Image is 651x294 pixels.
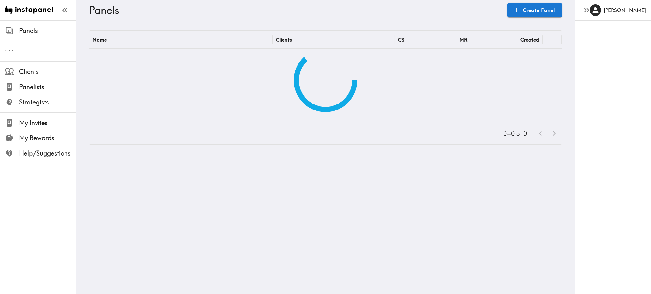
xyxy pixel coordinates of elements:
[8,44,10,52] span: .
[89,4,502,16] h3: Panels
[459,37,468,43] div: MR
[398,37,404,43] div: CS
[507,3,562,17] a: Create Panel
[19,26,76,35] span: Panels
[276,37,292,43] div: Clients
[5,44,7,52] span: .
[11,44,13,52] span: .
[19,149,76,158] span: Help/Suggestions
[19,67,76,76] span: Clients
[19,83,76,91] span: Panelists
[19,134,76,143] span: My Rewards
[604,7,646,14] h6: [PERSON_NAME]
[503,129,527,138] p: 0–0 of 0
[19,98,76,107] span: Strategists
[19,118,76,127] span: My Invites
[520,37,539,43] div: Created
[93,37,107,43] div: Name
